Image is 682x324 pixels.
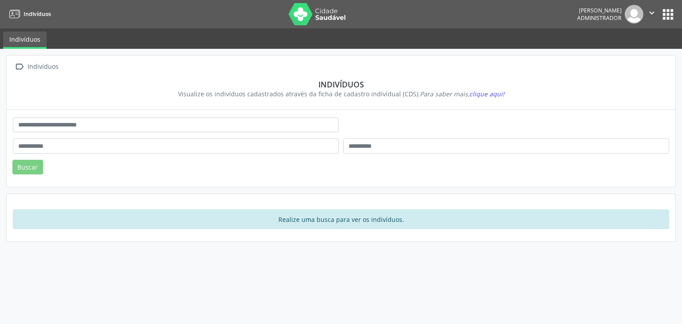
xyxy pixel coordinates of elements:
[19,89,663,99] div: Visualize os indivíduos cadastrados através da ficha de cadastro individual (CDS).
[577,7,622,14] div: [PERSON_NAME]
[420,90,504,98] i: Para saber mais,
[660,7,676,22] button: apps
[3,32,47,49] a: Indivíduos
[19,79,663,89] div: Indivíduos
[643,5,660,24] button: 
[13,60,60,73] a:  Indivíduos
[577,14,622,22] span: Administrador
[24,10,51,18] span: Indivíduos
[6,7,51,21] a: Indivíduos
[12,160,43,175] button: Buscar
[469,90,504,98] span: clique aqui!
[625,5,643,24] img: img
[13,60,26,73] i: 
[26,60,60,73] div: Indivíduos
[647,8,657,18] i: 
[13,209,669,229] div: Realize uma busca para ver os indivíduos.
